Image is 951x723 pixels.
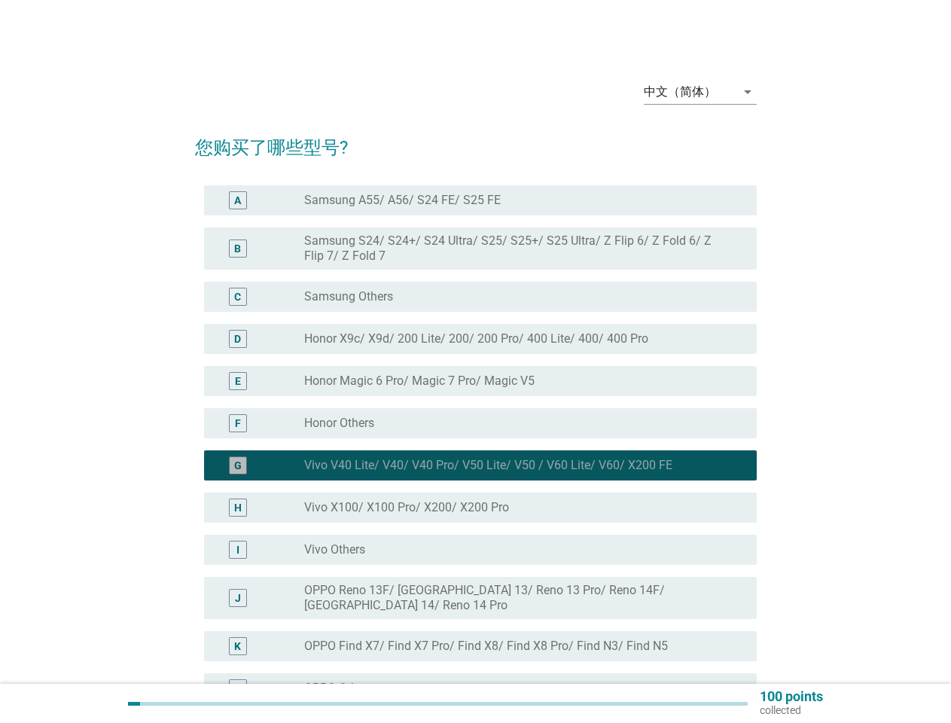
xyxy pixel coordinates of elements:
i: arrow_drop_down [739,83,757,101]
label: Samsung A55/ A56/ S24 FE/ S25 FE [304,193,501,208]
label: Honor Magic 6 Pro/ Magic 7 Pro/ Magic V5 [304,374,535,389]
label: Samsung S24/ S24+/ S24 Ultra/ S25/ S25+/ S25 Ultra/ Z Flip 6/ Z Fold 6/ Z Flip 7/ Z Fold 7 [304,233,733,264]
p: 100 points [760,690,823,703]
div: H [234,500,242,516]
div: J [235,590,241,606]
div: C [234,289,241,305]
div: 中文（简体） [644,85,716,99]
label: Honor Others [304,416,374,431]
div: L [235,681,241,697]
div: F [235,416,241,432]
label: Vivo Others [304,542,365,557]
label: OPPO Reno 13F/ [GEOGRAPHIC_DATA] 13/ Reno 13 Pro/ Reno 14F/ [GEOGRAPHIC_DATA] 14/ Reno 14 Pro [304,583,733,613]
h2: 您购买了哪些型号? [195,119,757,161]
label: Samsung Others [304,289,393,304]
div: E [235,374,241,389]
div: A [234,193,241,209]
div: D [234,331,241,347]
div: I [236,542,239,558]
label: Vivo V40 Lite/ V40/ V40 Pro/ V50 Lite/ V50 / V60 Lite/ V60/ X200 FE [304,458,672,473]
div: B [234,241,241,257]
p: collected [760,703,823,717]
div: G [234,458,242,474]
label: Honor X9c/ X9d/ 200 Lite/ 200/ 200 Pro/ 400 Lite/ 400/ 400 Pro [304,331,648,346]
div: K [234,639,241,654]
label: OPPO Find X7/ Find X7 Pro/ Find X8/ Find X8 Pro/ Find N3/ Find N5 [304,639,668,654]
label: Vivo X100/ X100 Pro/ X200/ X200 Pro [304,500,509,515]
label: OPPO Others [304,681,373,696]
